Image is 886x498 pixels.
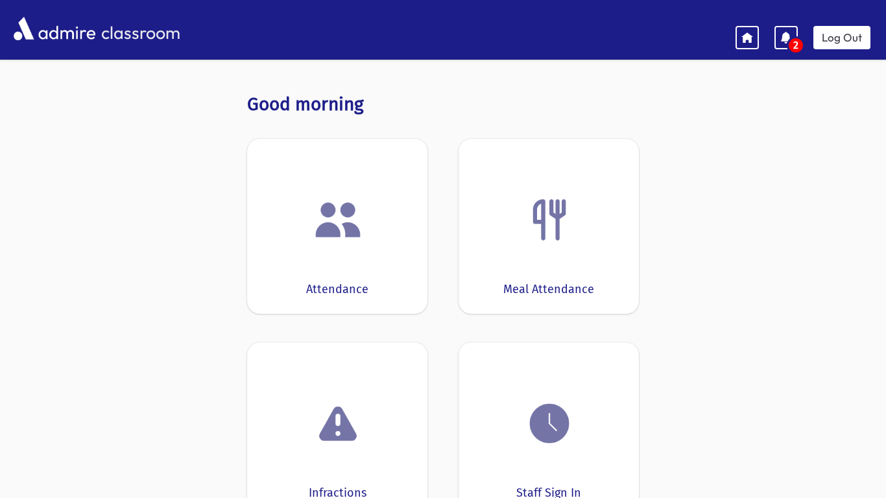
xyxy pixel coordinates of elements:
img: exclamation.png [313,401,363,451]
span: 2 [789,39,803,52]
img: clock.png [525,399,574,448]
a: Log Out [813,26,870,49]
img: AdmirePro [10,14,99,43]
img: Fork.png [525,195,574,244]
h3: Good morning [247,93,639,115]
img: users.png [313,195,363,244]
span: classroom [99,12,180,46]
div: Attendance [306,281,368,298]
div: Meal Attendance [503,281,594,298]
